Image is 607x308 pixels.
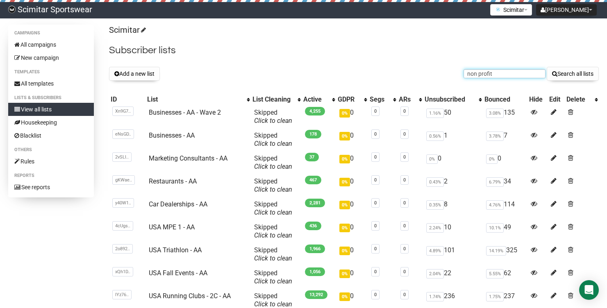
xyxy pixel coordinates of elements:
a: Scimitar [109,25,145,35]
th: Bounced: No sort applied, sorting is disabled [483,94,527,105]
span: 4,255 [305,107,325,115]
div: GDPR [338,95,359,104]
td: 101 [423,243,483,266]
td: 1 [423,128,483,151]
a: 0 [403,292,406,297]
a: Blacklist [8,129,94,142]
td: 0 [336,220,368,243]
span: 0% [339,292,350,301]
span: 436 [305,222,321,230]
a: Businesses - AA [149,131,195,139]
a: 0 [374,131,377,137]
td: 7 [483,128,527,151]
span: y40W1.. [112,198,134,208]
span: 0% [339,155,350,163]
li: Lists & subscribers [8,93,94,103]
th: Delete: No sort applied, activate to apply an ascending sort [565,94,599,105]
div: Open Intercom Messenger [579,280,599,300]
td: 22 [423,266,483,289]
div: Hide [529,95,546,104]
img: c430136311b1e6f103092caacf47139d [8,6,16,13]
div: List Cleaning [252,95,293,104]
img: 1.png [495,6,501,13]
a: New campaign [8,51,94,64]
div: Edit [549,95,563,104]
div: ID [111,95,144,104]
a: Housekeeping [8,116,94,129]
th: List Cleaning: No sort applied, activate to apply an ascending sort [251,94,302,105]
div: ARs [399,95,415,104]
span: eNsGD.. [112,129,134,139]
span: 0.43% [426,177,444,187]
a: 0 [403,177,406,183]
span: 2vSLI.. [112,152,132,162]
td: 0 [336,243,368,266]
a: Click to clean [254,208,292,216]
div: Active [303,95,328,104]
th: Hide: No sort applied, sorting is disabled [527,94,548,105]
span: 6.79% [486,177,504,187]
span: 0% [426,154,438,164]
span: 3.08% [486,109,504,118]
h2: Subscriber lists [109,43,599,58]
td: 114 [483,197,527,220]
a: All campaigns [8,38,94,51]
a: 0 [374,269,377,274]
a: Click to clean [254,186,292,193]
a: 0 [403,154,406,160]
a: 0 [374,292,377,297]
a: Businesses - AA - Wave 2 [149,109,221,116]
td: 0 [336,151,368,174]
a: All templates [8,77,94,90]
button: Add a new list [109,67,160,81]
span: 0% [339,269,350,278]
span: 0% [339,224,350,232]
span: 14.19% [486,246,506,256]
span: IYz76.. [112,290,132,299]
a: Marketing Consultants - AA [149,154,227,162]
a: USA MPE 1 - AA [149,223,195,231]
a: Click to clean [254,277,292,285]
a: 0 [403,109,406,114]
a: 0 [403,131,406,137]
td: 0 [483,151,527,174]
span: xQh1D.. [112,267,133,276]
td: 8 [423,197,483,220]
th: Unsubscribed: No sort applied, activate to apply an ascending sort [423,94,483,105]
td: 0 [336,266,368,289]
span: Skipped [254,246,292,262]
span: Xn9G7.. [112,106,134,116]
a: USA Running Clubs - 2C - AA [149,292,231,300]
span: 13,292 [305,290,327,299]
td: 325 [483,243,527,266]
a: 0 [403,269,406,274]
span: 0.56% [426,131,444,141]
span: 0% [486,154,498,164]
li: Reports [8,171,94,181]
a: USA Fall Events - AA [149,269,207,277]
span: 10.1% [486,223,504,233]
a: Click to clean [254,231,292,239]
div: List [147,95,243,104]
a: View all lists [8,103,94,116]
span: 0% [339,201,350,209]
span: Skipped [254,131,292,147]
a: 0 [403,200,406,206]
span: Skipped [254,177,292,193]
span: 1.74% [426,292,444,301]
td: 62 [483,266,527,289]
span: 4.76% [486,200,504,210]
button: [PERSON_NAME] [536,4,597,16]
span: 1.75% [486,292,504,301]
a: Click to clean [254,140,292,147]
td: 0 [336,128,368,151]
td: 0 [336,174,368,197]
li: Campaigns [8,28,94,38]
span: 2o892.. [112,244,133,254]
a: Click to clean [254,163,292,170]
span: 1.16% [426,109,444,118]
span: 0% [339,247,350,255]
a: Click to clean [254,254,292,262]
span: 5.55% [486,269,504,279]
td: 49 [483,220,527,243]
